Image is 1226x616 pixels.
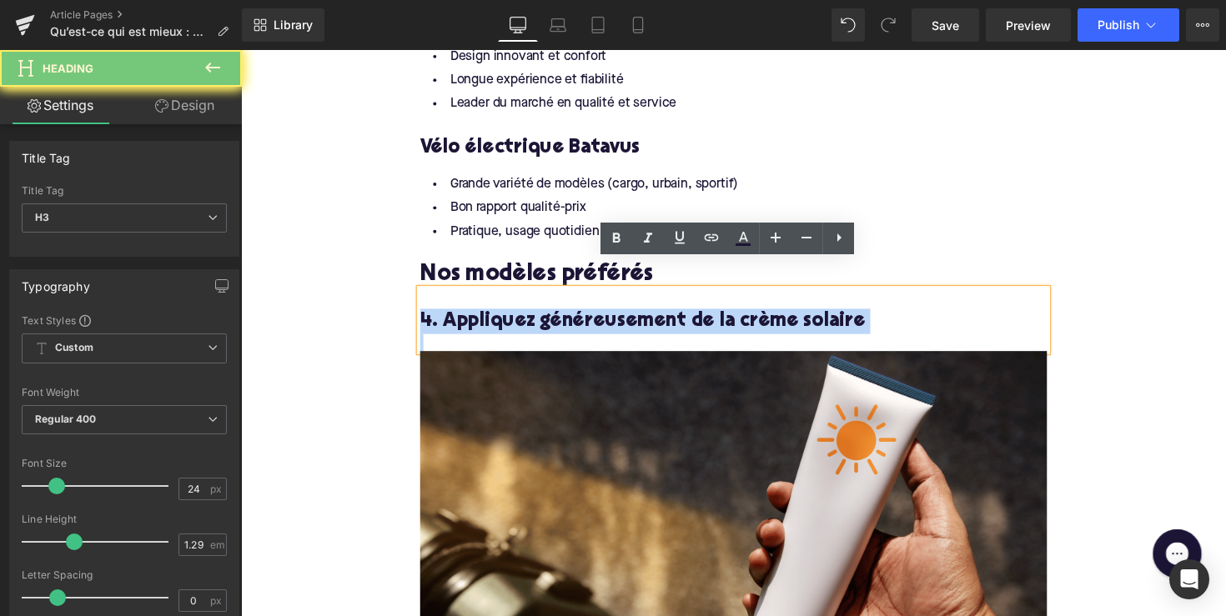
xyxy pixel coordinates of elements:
div: Title Tag [22,142,71,165]
button: Redo [872,8,905,42]
button: Publish [1078,8,1179,42]
h2: Nos modèles préférés [183,218,826,244]
a: Design [124,87,245,124]
span: Heading [43,62,93,75]
div: Open Intercom Messenger [1169,559,1209,599]
a: Article Pages [50,8,242,22]
span: Save [932,17,959,34]
span: em [210,539,224,550]
a: Laptop [538,8,578,42]
button: Undo [832,8,865,42]
a: Tablet [578,8,618,42]
div: Typography [22,270,90,293]
a: New Library [242,8,324,42]
span: Publish [1098,18,1139,32]
span: Qu’est-ce qui est mieux : Gazelle ou Batavus ? [50,25,210,38]
div: Line Height [22,513,227,525]
button: More [1186,8,1219,42]
span: Library [274,18,313,33]
iframe: Gorgias live chat messenger [926,485,992,547]
a: Preview [986,8,1071,42]
a: Mobile [618,8,658,42]
h3: 4. Appliquez généreusement de la crème solaire [183,265,826,291]
li: Grande variété de modèles (cargo, urbain, sportif) [183,126,826,150]
div: Letter Spacing [22,569,227,581]
span: Preview [1006,17,1051,34]
b: Regular 400 [35,413,97,425]
span: px [210,483,224,494]
h3: Vélo électrique Batavus [183,88,826,113]
li: Pratique, usage quotidien et fonctionnalité [183,174,826,198]
li: Leader du marché en qualité et service [183,43,826,68]
li: Longue expérience et fiabilité [183,19,826,43]
div: Font Weight [22,387,227,398]
li: Bon rapport qualité-prix [183,150,826,174]
div: Text Styles [22,313,227,327]
b: H3 [35,211,49,223]
b: Custom [55,341,93,355]
a: Desktop [498,8,538,42]
div: Font Size [22,458,227,469]
span: px [210,595,224,606]
div: Title Tag [22,185,227,197]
